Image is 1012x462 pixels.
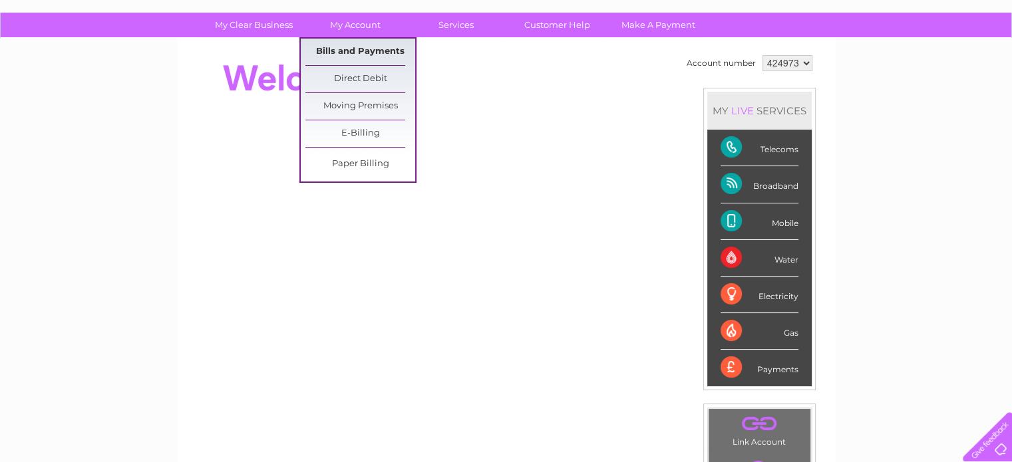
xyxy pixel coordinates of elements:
[305,151,415,177] a: Paper Billing
[305,93,415,120] a: Moving Premises
[896,57,916,66] a: Blog
[712,412,807,435] a: .
[683,52,759,74] td: Account number
[848,57,888,66] a: Telecoms
[721,130,798,166] div: Telecoms
[199,13,309,37] a: My Clear Business
[729,104,757,117] div: LIVE
[811,57,840,66] a: Energy
[305,39,415,65] a: Bills and Payments
[192,7,821,64] div: Clear Business is a trading name of Verastar Limited (registered in [GEOGRAPHIC_DATA] No. 3667643...
[721,277,798,313] div: Electricity
[300,13,410,37] a: My Account
[305,66,415,92] a: Direct Debit
[707,92,812,130] div: MY SERVICES
[502,13,612,37] a: Customer Help
[968,57,999,66] a: Log out
[721,350,798,386] div: Payments
[721,203,798,240] div: Mobile
[721,166,798,203] div: Broadband
[305,120,415,147] a: E-Billing
[603,13,713,37] a: Make A Payment
[721,240,798,277] div: Water
[924,57,956,66] a: Contact
[35,35,103,75] img: logo.png
[778,57,803,66] a: Water
[708,408,811,450] td: Link Account
[721,313,798,350] div: Gas
[761,7,853,23] a: 0333 014 3131
[401,13,511,37] a: Services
